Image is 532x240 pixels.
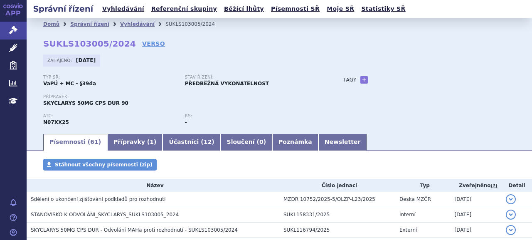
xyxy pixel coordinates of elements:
span: 1 [150,139,154,145]
a: Účastníci (12) [163,134,220,151]
a: Vyhledávání [100,3,147,15]
span: Zahájeno: [47,57,74,64]
h3: Tagy [343,75,357,85]
a: Stáhnout všechny písemnosti (zip) [43,159,157,171]
button: detail [506,225,516,235]
p: Typ SŘ: [43,75,177,80]
a: Běžící lhůty [222,3,266,15]
span: 12 [204,139,212,145]
a: Referenční skupiny [149,3,219,15]
p: RS: [185,114,318,119]
th: Detail [502,179,532,192]
a: Moje SŘ [324,3,357,15]
th: Typ [395,179,451,192]
p: ATC: [43,114,177,119]
td: MZDR 10752/2025-5/OLZP-L23/2025 [279,192,395,207]
button: detail [506,210,516,220]
td: [DATE] [451,207,502,223]
span: 0 [259,139,264,145]
th: Zveřejněno [451,179,502,192]
td: [DATE] [451,223,502,238]
a: Písemnosti (61) [43,134,107,151]
th: Číslo jednací [279,179,395,192]
p: Stav řízení: [185,75,318,80]
a: Vyhledávání [120,21,155,27]
span: SKYCLARYS 50MG CPS DUR - Odvolání MAHa proti rozhodnutí - SUKLS103005/2024 [31,227,238,233]
td: SUKL158331/2025 [279,207,395,223]
a: Písemnosti SŘ [268,3,322,15]
strong: - [185,119,187,125]
a: Správní řízení [70,21,109,27]
td: [DATE] [451,192,502,207]
li: SUKLS103005/2024 [165,18,226,30]
strong: OMAVELOXOLON [43,119,69,125]
td: SUKL116794/2025 [279,223,395,238]
button: detail [506,194,516,204]
th: Název [27,179,279,192]
a: Statistiky SŘ [359,3,408,15]
strong: PŘEDBĚŽNÁ VYKONATELNOST [185,81,269,87]
a: Poznámka [272,134,318,151]
a: Sloučení (0) [221,134,272,151]
span: Deska MZČR [399,196,431,202]
p: Přípravek: [43,94,327,99]
a: VERSO [142,40,165,48]
a: Newsletter [318,134,367,151]
span: SKYCLARYS 50MG CPS DUR 90 [43,100,128,106]
strong: [DATE] [76,57,96,63]
a: + [360,76,368,84]
abbr: (?) [491,183,498,189]
span: STANOVISKO K ODVOLÁNÍ_SKYCLARYS_SUKLS103005_2024 [31,212,179,218]
span: Externí [399,227,417,233]
strong: SUKLS103005/2024 [43,39,136,49]
a: Přípravky (1) [107,134,163,151]
span: Interní [399,212,416,218]
strong: VaPÚ + MC - §39da [43,81,96,87]
span: Sdělení o ukončení zjišťování podkladů pro rozhodnutí [31,196,165,202]
h2: Správní řízení [27,3,100,15]
span: 61 [90,139,98,145]
a: Domů [43,21,59,27]
span: Stáhnout všechny písemnosti (zip) [55,162,153,168]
